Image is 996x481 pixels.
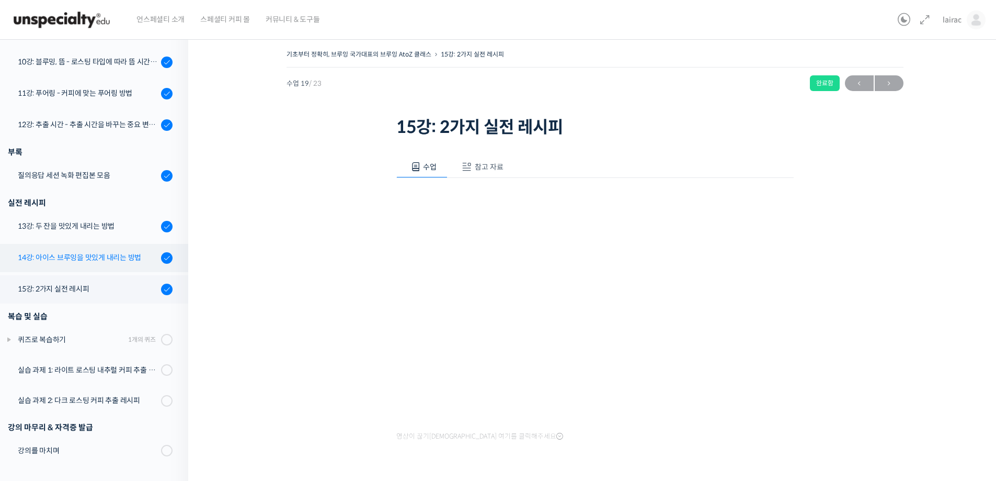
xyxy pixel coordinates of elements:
span: 영상이 끊기[DEMOGRAPHIC_DATA] 여기를 클릭해주세요 [396,432,563,441]
div: 퀴즈로 복습하기 [18,334,125,345]
div: 15강: 2가지 실전 레시피 [18,283,158,295]
div: 14강: 아이스 브루잉을 맛있게 내리는 방법 [18,252,158,263]
div: 12강: 추출 시간 - 추출 시간을 바꾸는 중요 변수 파헤치기 [18,119,158,130]
div: 강의 마무리 & 자격증 발급 [8,420,173,434]
div: 실전 레시피 [8,196,173,210]
a: 다음→ [875,75,903,91]
div: 완료함 [810,75,840,91]
a: 대화 [69,332,135,358]
h1: 15강: 2가지 실전 레시피 [396,117,794,137]
span: lairac [943,15,961,25]
a: 홈 [3,332,69,358]
span: 수업 19 [287,80,322,87]
span: ← [845,76,874,91]
div: 11강: 푸어링 - 커피에 맞는 푸어링 방법 [18,87,158,99]
span: / 23 [309,79,322,88]
span: 홈 [33,348,39,356]
div: 실습 과제 1: 라이트 로스팅 내추럴 커피 추출 레시피 [18,364,158,376]
div: 10강: 블루밍, 뜸 - 로스팅 타입에 따라 뜸 시간을 다르게 해야 하는 이유 [18,56,158,68]
a: 설정 [135,332,201,358]
div: 강의를 마치며 [18,445,158,456]
div: 13강: 두 잔을 맛있게 내리는 방법 [18,220,158,232]
div: 질의응답 세션 녹화 편집본 모음 [18,170,158,181]
a: ←이전 [845,75,874,91]
span: → [875,76,903,91]
span: 수업 [423,162,437,172]
div: 복습 및 실습 [8,309,173,323]
div: 부록 [8,145,173,159]
span: 설정 [162,348,174,356]
span: 참고 자료 [475,162,503,172]
a: 기초부터 정확히, 브루잉 국가대표의 브루잉 AtoZ 클래스 [287,50,431,58]
span: 대화 [96,348,108,356]
div: 1개의 퀴즈 [128,334,156,344]
div: 실습 과제 2: 다크 로스팅 커피 추출 레시피 [18,395,158,406]
a: 15강: 2가지 실전 레시피 [441,50,504,58]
